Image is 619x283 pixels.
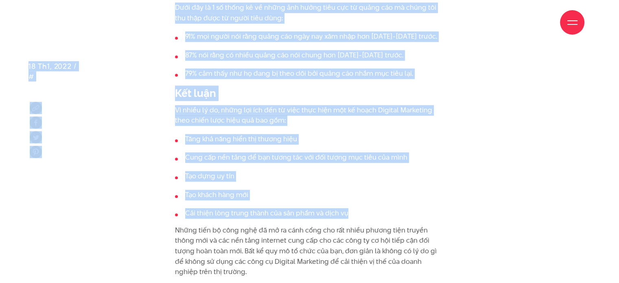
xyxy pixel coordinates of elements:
[28,61,77,81] span: 18 Th1, 2022 / #
[175,190,444,200] li: Tạo khách hàng mới
[175,134,444,145] li: Tăng khả năng hiển thị thương hiệu
[175,208,444,219] li: Cải thiện lòng trung thành của sản phẩm và dịch vụ
[175,171,444,182] li: Tạo dựng uy tín
[175,68,444,79] li: 79% cảm thấy như họ đang bị theo dõi bởi quảng cáo nhắm mục tiêu lại.
[175,152,444,163] li: Cung cấp nền tảng để bạn tương tác với đối tượng mục tiêu của mình
[175,86,444,101] h2: Kết luận
[175,50,444,61] li: 87% nói rằng có nhiều quảng cáo nói chung hơn [DATE]-[DATE] trước.
[175,225,444,277] p: Những tiến bộ công nghệ đã mở ra cánh cổng cho rất nhiều phương tiện truyền thông mới và các nền ...
[175,105,444,126] p: Vì nhiều lý do, những lợi ích đến từ việc thực hiện một kế hoạch Digital Marketing theo chiến lượ...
